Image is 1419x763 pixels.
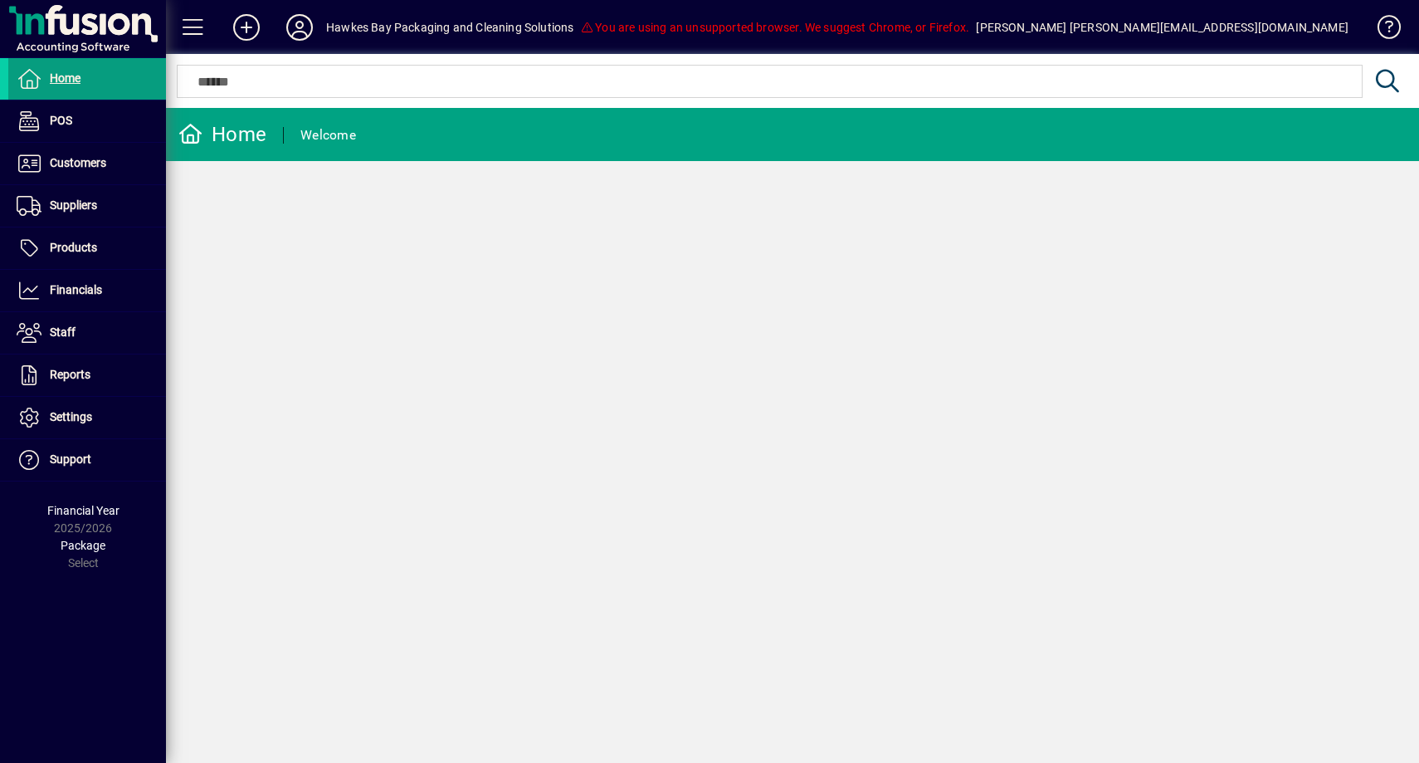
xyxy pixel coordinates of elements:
[178,121,266,148] div: Home
[326,14,574,41] div: Hawkes Bay Packaging and Cleaning Solutions
[220,12,273,42] button: Add
[8,143,166,184] a: Customers
[8,100,166,142] a: POS
[8,312,166,354] a: Staff
[50,114,72,127] span: POS
[61,539,105,552] span: Package
[1365,3,1398,57] a: Knowledge Base
[8,227,166,269] a: Products
[300,122,356,149] div: Welcome
[47,504,119,517] span: Financial Year
[50,368,90,381] span: Reports
[50,198,97,212] span: Suppliers
[8,185,166,227] a: Suppliers
[8,439,166,481] a: Support
[50,283,102,296] span: Financials
[50,71,80,85] span: Home
[50,325,76,339] span: Staff
[8,397,166,438] a: Settings
[8,270,166,311] a: Financials
[50,156,106,169] span: Customers
[50,410,92,423] span: Settings
[976,14,1348,41] div: [PERSON_NAME] [PERSON_NAME][EMAIL_ADDRESS][DOMAIN_NAME]
[581,21,969,34] span: You are using an unsupported browser. We suggest Chrome, or Firefox.
[8,355,166,396] a: Reports
[273,12,326,42] button: Profile
[50,452,91,466] span: Support
[50,241,97,254] span: Products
